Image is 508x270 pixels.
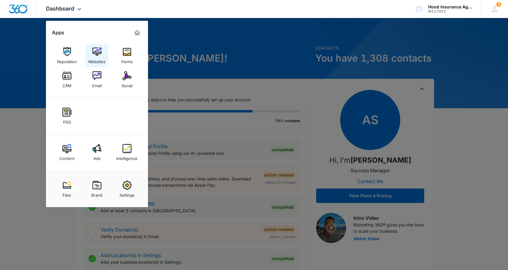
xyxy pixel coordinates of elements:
[116,153,138,161] div: Intelligence
[56,178,78,201] a: Files
[56,68,78,91] a: CRM
[86,141,108,164] a: Ads
[116,141,138,164] a: Intelligence
[62,80,71,88] div: CRM
[56,44,78,67] a: Reputation
[52,30,64,35] h2: Apps
[62,190,71,198] div: Files
[86,178,108,201] a: Brand
[86,44,108,67] a: Websites
[119,190,135,198] div: Settings
[88,56,105,64] div: Websites
[63,117,71,124] div: POS
[428,9,472,14] div: account id
[93,153,101,161] div: Ads
[56,105,78,127] a: POS
[116,44,138,67] a: Forms
[57,56,77,64] div: Reputation
[56,141,78,164] a: Content
[496,2,501,7] span: 1
[59,153,74,161] div: Content
[428,5,472,9] div: account name
[116,68,138,91] a: Social
[496,2,501,7] div: notifications count
[116,178,138,201] a: Settings
[86,68,108,91] a: Email
[122,80,132,88] div: Social
[92,80,102,88] div: Email
[46,5,74,12] span: Dashboard
[91,190,102,198] div: Brand
[132,28,142,38] a: Marketing 360® Dashboard
[121,56,133,64] div: Forms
